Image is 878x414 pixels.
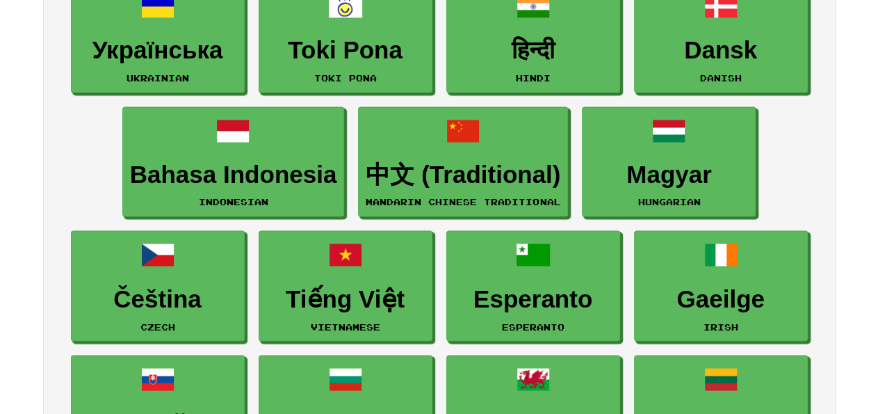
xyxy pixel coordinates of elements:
[642,285,800,312] h3: Gaeilge
[502,321,564,331] small: Esperanto
[79,285,237,312] h3: Čeština
[366,161,560,189] h3: 中文 (Traditional)
[590,161,748,189] h3: Magyar
[198,197,268,207] small: Indonesian
[366,197,560,207] small: Mandarin Chinese Traditional
[259,230,432,341] a: Tiếng ViệtVietnamese
[634,230,808,341] a: GaeilgeIrish
[79,37,237,64] h3: Українська
[127,73,189,83] small: Ukrainian
[700,73,742,83] small: Danish
[704,321,738,331] small: Irish
[311,321,380,331] small: Vietnamese
[358,106,568,217] a: 中文 (Traditional)Mandarin Chinese Traditional
[122,106,345,217] a: Bahasa IndonesiaIndonesian
[140,321,175,331] small: Czech
[446,230,620,341] a: EsperantoEsperanto
[266,285,425,312] h3: Tiếng Việt
[637,197,700,207] small: Hungarian
[130,161,337,189] h3: Bahasa Indonesia
[454,285,612,312] h3: Esperanto
[314,73,377,83] small: Toki Pona
[582,106,756,217] a: MagyarHungarian
[71,230,245,341] a: ČeštinaCzech
[516,73,551,83] small: Hindi
[454,37,612,64] h3: हिन्दी
[266,37,425,64] h3: Toki Pona
[642,37,800,64] h3: Dansk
